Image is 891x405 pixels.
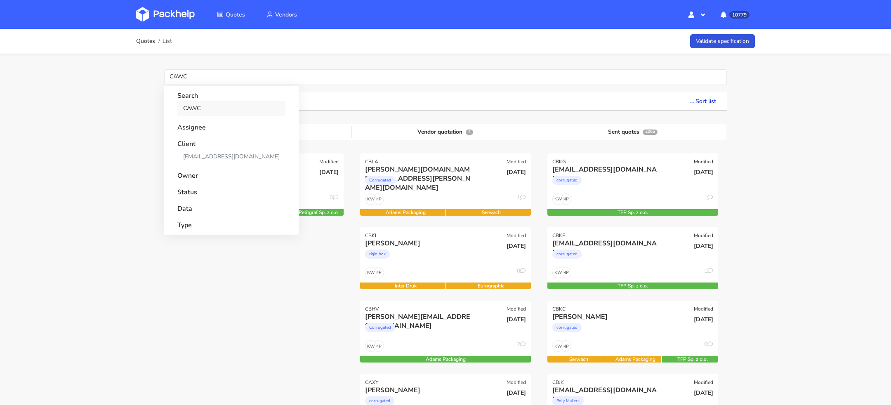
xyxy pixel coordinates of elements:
span: KW [365,341,376,351]
div: corrugated [552,176,582,185]
div: [PERSON_NAME] [552,312,662,321]
div: Inter Druk [360,283,451,289]
a: Quotes [207,7,255,22]
span: [DATE] [507,168,526,176]
span: [DATE] [319,168,339,176]
strong: Search [177,86,285,101]
div: Adams Packaging [604,356,667,363]
div: Adams Packaging [360,209,451,216]
a: CBKC Modified [PERSON_NAME] corrugated [DATE] MP KW 0 Serwach Adams Packaging TFP Sp. z o.o. [547,301,718,363]
div: [EMAIL_ADDRESS][DOMAIN_NAME] [552,386,662,395]
a: CBLA Modified [PERSON_NAME][DOMAIN_NAME][EMAIL_ADDRESS][PERSON_NAME][DOMAIN_NAME] Corrugated [DAT... [360,153,531,215]
div: [EMAIL_ADDRESS][DOMAIN_NAME] [552,239,662,248]
div: CBJK [552,379,564,386]
div: CBKG [552,158,566,165]
div: Modified [507,158,526,165]
div: TFP Sp. z o.o. [662,356,724,363]
a: CAWC [177,101,285,116]
div: 1 [704,267,713,278]
span: MP [373,267,384,278]
a: CBHV Modified [PERSON_NAME][EMAIL_ADDRESS][DOMAIN_NAME] Corrugated [DATE] MP KW 2 Adams Packaging [360,301,531,363]
span: 10779 [729,11,750,19]
span: [DATE] [507,316,526,323]
div: Modified [694,306,713,312]
span: [DATE] [694,316,713,323]
a: CBKL Modified [PERSON_NAME] rigid box [DATE] MP KW 0 Inter Druk Eurographic [360,227,531,289]
div: Corrugated [365,323,395,332]
a: Quotes [136,38,155,45]
div: 0 [704,340,713,352]
div: CBKC [552,306,566,312]
span: KW [553,341,563,351]
span: KW [365,194,376,205]
span: MP [560,194,571,205]
div: Modified [507,379,526,386]
div: Adams Packaging [360,356,531,363]
div: CBHV [365,306,379,312]
span: MP [560,267,571,278]
div: [PERSON_NAME][EMAIL_ADDRESS][DOMAIN_NAME] [365,312,474,321]
span: [DATE] [694,389,713,397]
strong: Client [177,134,285,149]
div: Modified [507,232,526,239]
div: Eurographic [446,283,537,289]
div: [EMAIL_ADDRESS][DOMAIN_NAME] [552,165,662,174]
div: corrugated [552,250,582,259]
strong: Data [177,199,285,214]
div: CBKL [365,232,378,239]
div: [PERSON_NAME] [365,386,474,395]
span: KW [365,267,376,278]
a: Vendors [257,7,307,22]
strong: Status [177,182,285,197]
a: [EMAIL_ADDRESS][DOMAIN_NAME] [177,149,285,164]
span: 2065 [643,130,658,135]
span: Quotes [226,11,245,19]
div: Vendor quotation [352,126,539,138]
div: TFP Sp. z o.o. [547,209,718,216]
div: Corrugated [365,176,395,185]
div: 0 [517,267,526,278]
button: 10779 [714,7,755,22]
span: MP [373,341,384,351]
div: 1 [517,193,526,205]
div: 1 [704,193,713,205]
a: Validate specification [690,34,755,49]
div: Serwach [547,356,610,363]
div: 0 [330,193,339,205]
div: Sent quotes [539,126,726,138]
div: Modified [694,158,713,165]
div: 2 [517,340,526,352]
div: Modified [694,232,713,239]
div: CAXY [365,379,378,386]
span: [DATE] [694,168,713,176]
span: KW [553,267,563,278]
strong: Type [177,215,285,230]
nav: breadcrumb [136,33,172,49]
span: List [163,38,172,45]
div: Modified [319,158,339,165]
span: [DATE] [507,242,526,250]
div: corrugated [552,323,582,332]
span: Vendors [275,11,297,19]
div: Modified [694,379,713,386]
span: [DATE] [694,242,713,250]
div: rigid box [365,250,390,259]
strong: Owner [177,166,285,181]
div: CBLA [365,158,378,165]
span: MP [373,194,384,205]
div: TFP Sp. z o.o. [547,283,718,289]
div: [PERSON_NAME][DOMAIN_NAME][EMAIL_ADDRESS][PERSON_NAME][DOMAIN_NAME] [365,165,474,174]
a: CBKG Modified [EMAIL_ADDRESS][DOMAIN_NAME] corrugated [DATE] MP KW 1 TFP Sp. z o.o. [547,153,718,215]
a: CBKF Modified [EMAIL_ADDRESS][DOMAIN_NAME] corrugated [DATE] MP KW 1 TFP Sp. z o.o. [547,227,718,289]
div: Modified [507,306,526,312]
span: KW [553,194,563,205]
span: MP [560,341,571,351]
div: Petitgraf Sp. z o.o [287,209,349,216]
span: 4 [466,130,473,135]
button: ... Sort list [679,92,727,110]
span: [DATE] [507,389,526,397]
div: CBKF [552,232,565,239]
input: Start typing to filter or search items below... [164,69,727,85]
img: Dashboard [136,7,195,22]
div: [PERSON_NAME] [365,239,474,248]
